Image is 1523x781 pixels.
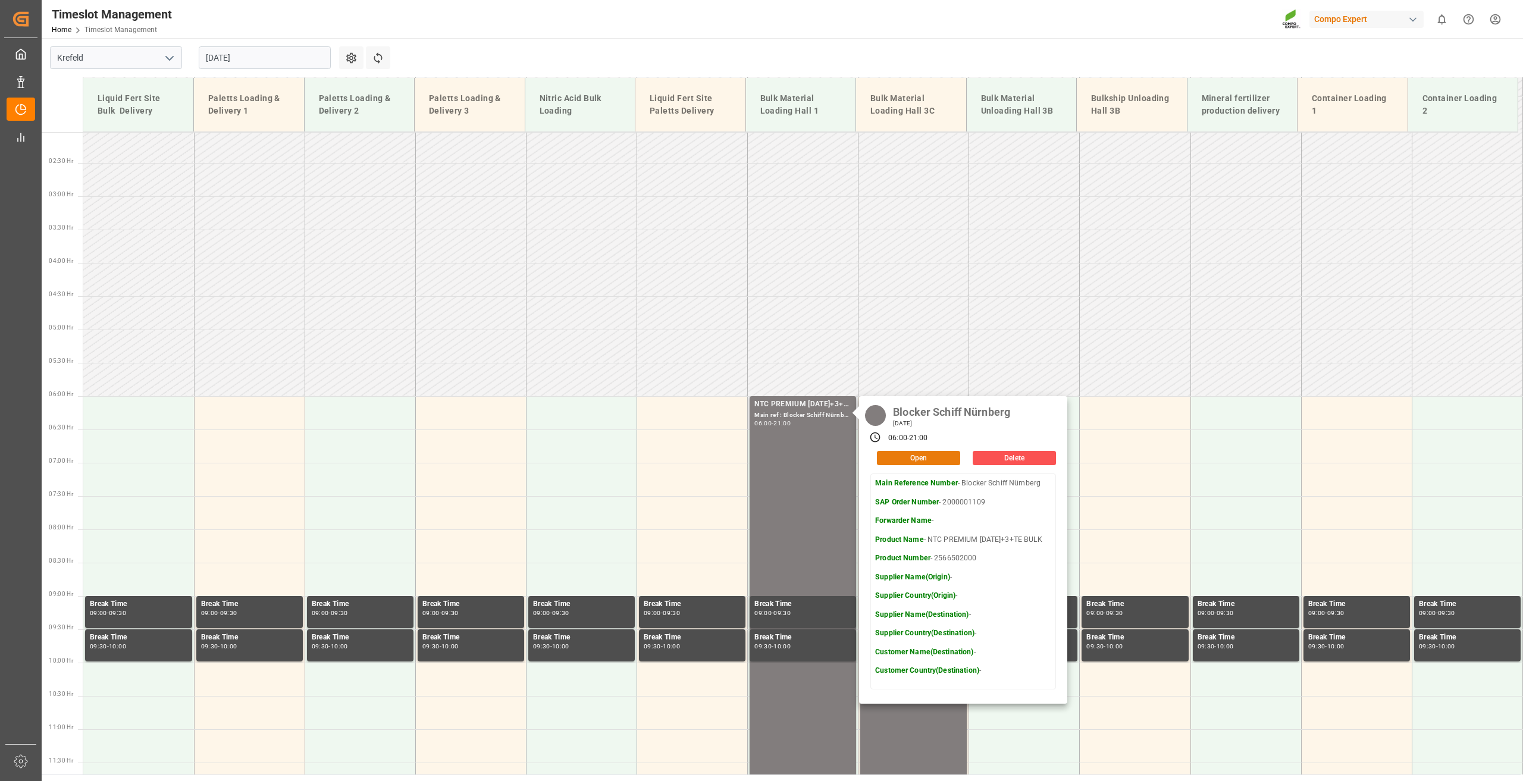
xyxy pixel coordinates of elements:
div: 09:00 [90,610,107,616]
button: Open [877,451,960,465]
div: 09:30 [754,644,772,649]
div: 10:00 [663,644,680,649]
a: Home [52,26,71,34]
div: 10:00 [109,644,126,649]
span: 05:00 Hr [49,324,73,331]
span: 04:30 Hr [49,291,73,297]
span: 11:30 Hr [49,757,73,764]
div: 09:00 [1308,610,1325,616]
div: Break Time [1198,598,1295,610]
div: Break Time [533,632,630,644]
div: 09:00 [201,610,218,616]
div: 09:00 [1419,610,1436,616]
div: - [772,644,773,649]
div: 09:00 [422,610,440,616]
button: Delete [973,451,1056,465]
div: Liquid Fert Site Paletts Delivery [645,87,736,122]
div: - [107,644,109,649]
button: Compo Expert [1309,8,1428,30]
div: - [772,610,773,616]
strong: Forwarder Name [875,516,932,525]
span: 08:00 Hr [49,524,73,531]
div: - [1104,644,1105,649]
div: 10:00 [1106,644,1123,649]
div: 09:00 [1086,610,1104,616]
span: 10:30 Hr [49,691,73,697]
span: 11:00 Hr [49,724,73,730]
div: 09:30 [552,610,569,616]
div: - [550,644,552,649]
span: 06:30 Hr [49,424,73,431]
p: - 2000001109 [875,497,1043,508]
div: - [328,610,330,616]
span: 04:00 Hr [49,258,73,264]
div: 21:00 [773,421,791,426]
span: 03:30 Hr [49,224,73,231]
div: Bulkship Unloading Hall 3B [1086,87,1177,122]
div: Break Time [312,632,409,644]
div: 09:30 [1086,644,1104,649]
div: Timeslot Management [52,5,172,23]
div: 09:30 [441,610,459,616]
div: 09:30 [1419,644,1436,649]
div: 10:00 [1438,644,1455,649]
strong: Product Name [875,535,924,544]
strong: Supplier Name(Destination) [875,610,969,619]
div: 09:30 [1106,610,1123,616]
strong: SAP Order Number [875,498,939,506]
strong: Customer Country(Destination) [875,666,979,675]
strong: Customer Name(Destination) [875,648,973,656]
p: - 2566502000 [875,553,1043,564]
div: Break Time [422,598,519,610]
strong: Supplier Country(Destination) [875,629,974,637]
input: DD.MM.YYYY [199,46,331,69]
div: 10:00 [441,644,459,649]
div: 10:00 [773,644,791,649]
div: 06:00 [888,433,907,444]
div: Bulk Material Loading Hall 3C [866,87,957,122]
div: 06:00 [754,421,772,426]
div: 10:00 [1327,644,1345,649]
div: [DATE] [889,419,1014,428]
span: 07:00 Hr [49,457,73,464]
div: Break Time [754,598,851,610]
div: - [1325,610,1327,616]
div: 09:30 [422,644,440,649]
div: 10:00 [331,644,348,649]
div: 09:30 [90,644,107,649]
div: - [907,433,909,444]
div: 09:00 [1198,610,1215,616]
div: Break Time [1419,598,1516,610]
img: Screenshot%202023-09-29%20at%2010.02.21.png_1712312052.png [1282,9,1301,30]
div: - [661,610,663,616]
div: - [1436,610,1438,616]
button: Help Center [1455,6,1482,33]
div: Bulk Material Loading Hall 1 [756,87,847,122]
p: - [875,591,1043,601]
div: 09:30 [533,644,550,649]
p: - [875,516,1043,526]
input: Type to search/select [50,46,182,69]
div: 09:30 [1198,644,1215,649]
div: 09:30 [312,644,329,649]
div: - [440,644,441,649]
span: 02:30 Hr [49,158,73,164]
p: - [875,610,1043,620]
div: 09:30 [201,644,218,649]
div: - [550,610,552,616]
div: Blocker Schiff Nürnberg [889,402,1014,419]
div: - [328,644,330,649]
div: 09:00 [533,610,550,616]
div: Paletts Loading & Delivery 1 [203,87,294,122]
p: - [875,666,1043,676]
p: - [875,628,1043,639]
span: 09:30 Hr [49,624,73,631]
div: Break Time [312,598,409,610]
div: Break Time [1198,632,1295,644]
div: Mineral fertilizer production delivery [1197,87,1288,122]
div: 09:30 [1327,610,1345,616]
p: - NTC PREMIUM [DATE]+3+TE BULK [875,535,1043,545]
div: 09:30 [663,610,680,616]
div: Break Time [201,598,298,610]
div: NTC PREMIUM [DATE]+3+TE BULK [754,399,851,410]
